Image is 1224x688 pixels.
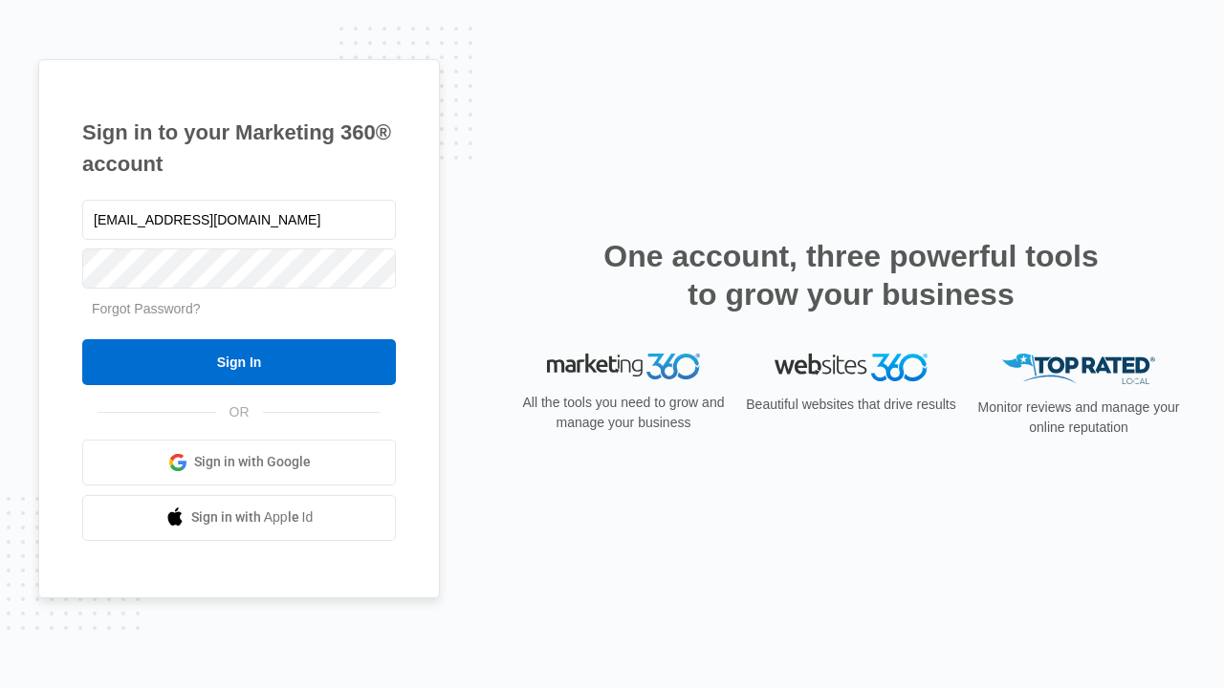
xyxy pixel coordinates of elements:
[82,200,396,240] input: Email
[82,117,396,180] h1: Sign in to your Marketing 360® account
[194,452,311,472] span: Sign in with Google
[1002,354,1155,385] img: Top Rated Local
[775,354,928,381] img: Websites 360
[191,507,314,527] span: Sign in with Apple Id
[972,398,1186,438] p: Monitor reviews and manage your online reputation
[82,495,396,541] a: Sign in with Apple Id
[598,237,1104,313] h2: One account, three powerful tools to grow your business
[216,402,263,422] span: OR
[516,393,731,433] p: All the tools you need to grow and manage your business
[744,395,958,415] p: Beautiful websites that drive results
[547,354,700,380] img: Marketing 360
[82,339,396,385] input: Sign In
[92,301,201,316] a: Forgot Password?
[82,440,396,485] a: Sign in with Google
